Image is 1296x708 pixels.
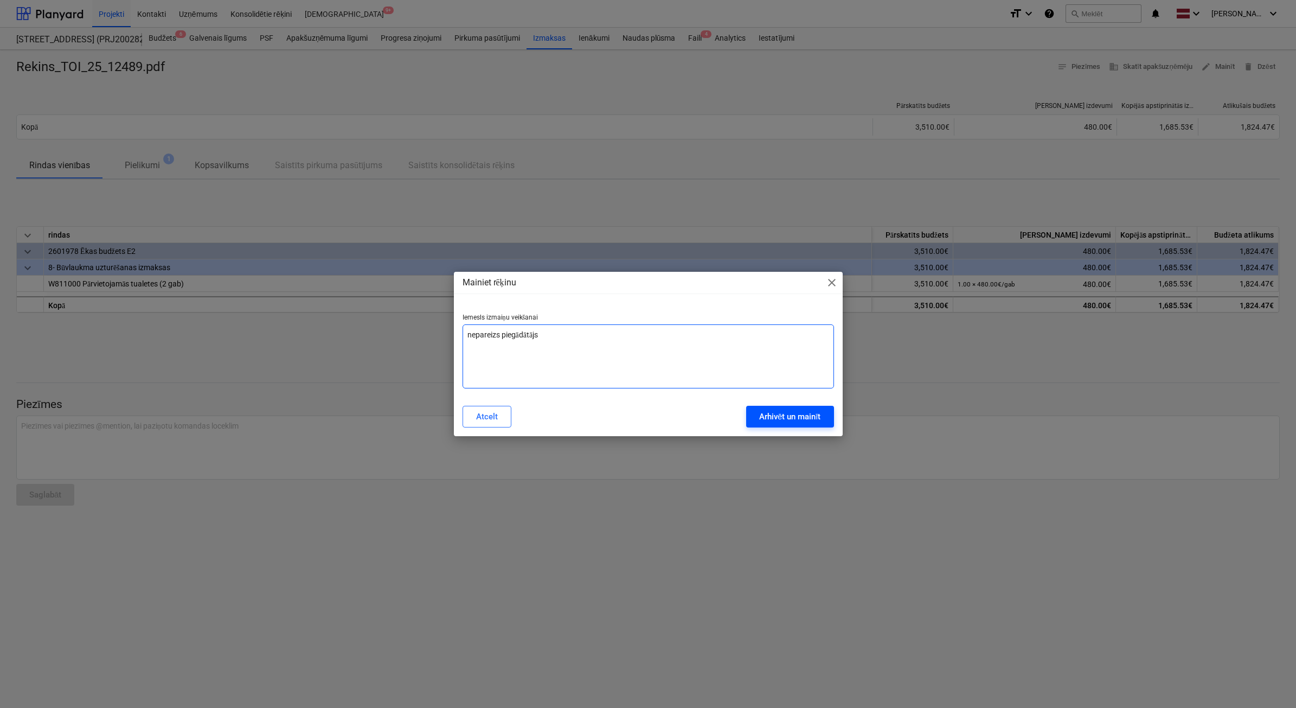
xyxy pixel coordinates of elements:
textarea: nepareizs piegādātājs [463,324,834,388]
button: Atcelt [463,406,511,428]
div: Atcelt [476,410,498,424]
span: close [825,276,838,289]
iframe: Chat Widget [1242,656,1296,708]
p: Iemesls izmaiņu veikšanai [463,314,834,324]
p: Mainiet rēķinu [463,276,516,289]
div: Arhivēt un mainīt [759,410,821,424]
button: Arhivēt un mainīt [746,406,834,428]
